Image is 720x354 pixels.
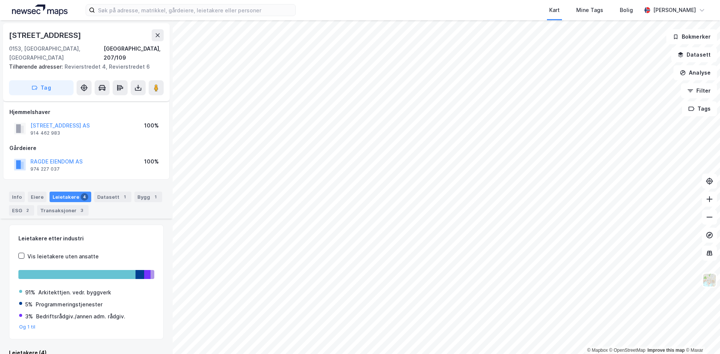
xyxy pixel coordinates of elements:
[702,273,717,287] img: Z
[50,192,91,202] div: Leietakere
[9,80,74,95] button: Tag
[25,300,33,309] div: 5%
[37,205,89,216] div: Transaksjoner
[9,63,65,70] span: Tilhørende adresser:
[24,207,31,214] div: 2
[9,205,34,216] div: ESG
[9,192,25,202] div: Info
[9,144,163,153] div: Gårdeiere
[144,157,159,166] div: 100%
[78,207,86,214] div: 3
[9,44,104,62] div: 0153, [GEOGRAPHIC_DATA], [GEOGRAPHIC_DATA]
[19,324,36,330] button: Og 1 til
[682,101,717,116] button: Tags
[36,300,102,309] div: Programmeringstjenester
[648,348,685,353] a: Improve this map
[9,108,163,117] div: Hjemmelshaver
[549,6,560,15] div: Kart
[12,4,68,16] img: logo.a4113a55bc3d86da70a041830d287a7e.svg
[81,193,88,201] div: 4
[134,192,162,202] div: Bygg
[30,130,60,136] div: 914 462 983
[576,6,603,15] div: Mine Tags
[25,288,35,297] div: 91%
[121,193,128,201] div: 1
[671,47,717,62] button: Datasett
[94,192,131,202] div: Datasett
[28,192,47,202] div: Eiere
[673,65,717,80] button: Analyse
[25,312,33,321] div: 3%
[9,62,158,71] div: Revierstredet 4, Revierstredet 6
[682,318,720,354] iframe: Chat Widget
[152,193,159,201] div: 1
[27,252,99,261] div: Vis leietakere uten ansatte
[620,6,633,15] div: Bolig
[681,83,717,98] button: Filter
[18,234,154,243] div: Leietakere etter industri
[144,121,159,130] div: 100%
[609,348,646,353] a: OpenStreetMap
[95,4,295,16] input: Søk på adresse, matrikkel, gårdeiere, leietakere eller personer
[666,29,717,44] button: Bokmerker
[104,44,164,62] div: [GEOGRAPHIC_DATA], 207/109
[30,166,60,172] div: 974 227 037
[587,348,608,353] a: Mapbox
[653,6,696,15] div: [PERSON_NAME]
[38,288,111,297] div: Arkitekttjen. vedr. byggverk
[9,29,83,41] div: [STREET_ADDRESS]
[36,312,125,321] div: Bedriftsrådgiv./annen adm. rådgiv.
